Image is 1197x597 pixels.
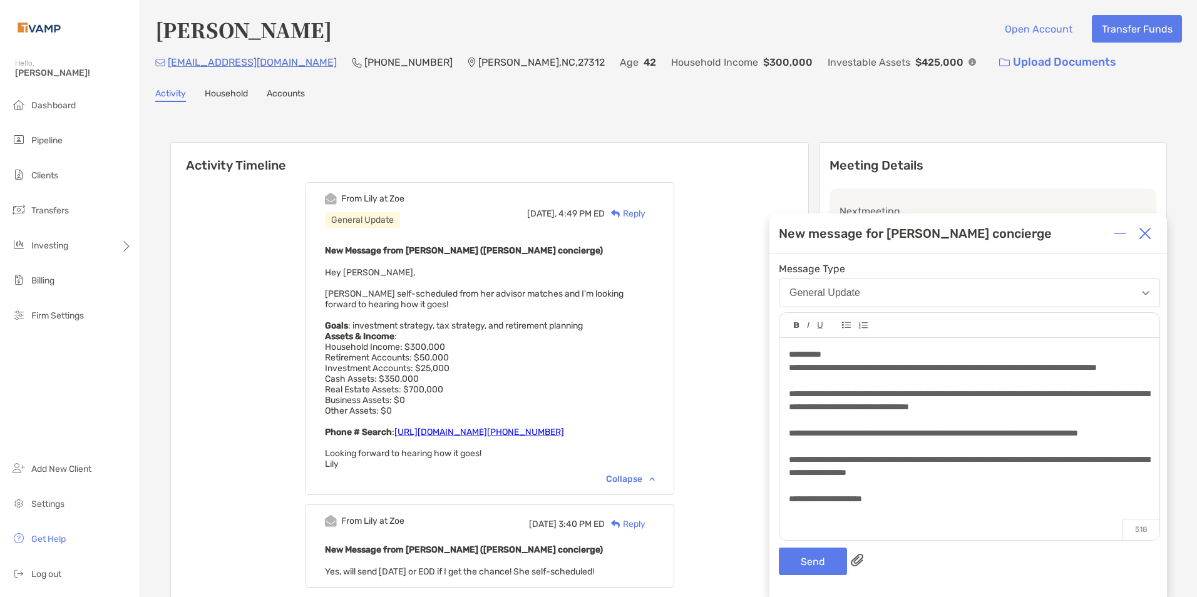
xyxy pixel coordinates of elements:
img: Email Icon [155,59,165,66]
div: New message for [PERSON_NAME] concierge [779,226,1052,241]
img: dashboard icon [11,97,26,112]
p: $425,000 [915,54,963,70]
img: Phone Icon [352,58,362,68]
img: Editor control icon [817,322,823,329]
p: [PERSON_NAME] , NC , 27312 [478,54,605,70]
a: Upload Documents [991,49,1124,76]
div: General Update [789,287,860,298]
p: 518 [1123,519,1159,540]
img: Open dropdown arrow [1142,291,1149,295]
span: Hey [PERSON_NAME], [PERSON_NAME] self-scheduled from her advisor matches and I'm looking forward ... [325,267,624,469]
img: logout icon [11,566,26,581]
img: Location Icon [468,58,476,68]
div: Reply [605,518,645,531]
span: 4:49 PM ED [558,208,605,219]
img: Expand or collapse [1114,227,1126,240]
img: Close [1139,227,1151,240]
a: [URL][DOMAIN_NAME][PHONE_NUMBER] [394,427,564,437]
img: Info Icon [968,58,976,66]
p: 42 [644,54,656,70]
img: clients icon [11,167,26,182]
div: From Lily at Zoe [341,516,404,526]
a: Activity [155,88,186,102]
span: Firm Settings [31,310,84,321]
p: Household Income [671,54,758,70]
img: Zoe Logo [15,5,63,50]
p: Meeting Details [830,158,1156,173]
p: Investable Assets [828,54,910,70]
img: Reply icon [611,210,620,218]
p: $300,000 [763,54,813,70]
div: General Update [325,212,400,228]
strong: Phone # Search [325,427,392,437]
a: Household [205,88,248,102]
p: Next meeting [840,203,1146,219]
strong: Goals [325,320,348,331]
img: get-help icon [11,531,26,546]
h4: [PERSON_NAME] [155,15,332,44]
img: Editor control icon [794,322,799,329]
span: Dashboard [31,100,76,111]
span: Add New Client [31,464,91,474]
span: Clients [31,170,58,181]
img: add_new_client icon [11,461,26,476]
p: [EMAIL_ADDRESS][DOMAIN_NAME] [168,54,337,70]
span: Investing [31,240,68,251]
img: transfers icon [11,202,26,217]
span: [PERSON_NAME]! [15,68,132,78]
img: settings icon [11,496,26,511]
img: pipeline icon [11,132,26,147]
b: New Message from [PERSON_NAME] ([PERSON_NAME] concierge) [325,544,603,555]
img: Editor control icon [842,322,851,329]
img: Chevron icon [649,477,655,481]
img: billing icon [11,272,26,287]
img: Editor control icon [858,322,868,329]
div: Collapse [606,474,655,484]
div: From Lily at Zoe [341,193,404,204]
img: button icon [999,58,1010,67]
button: Transfer Funds [1092,15,1182,43]
img: investing icon [11,237,26,252]
p: [PHONE_NUMBER] [364,54,453,70]
b: New Message from [PERSON_NAME] ([PERSON_NAME] concierge) [325,245,603,256]
a: Accounts [267,88,305,102]
img: Reply icon [611,520,620,528]
span: [DATE], [527,208,557,219]
img: Event icon [325,515,337,527]
span: Yes, will send [DATE] or EOD if I get the chance! She self-scheduled! [325,566,594,577]
span: [DATE] [529,519,557,529]
span: Settings [31,499,64,509]
img: Event icon [325,193,337,205]
img: firm-settings icon [11,307,26,322]
div: Reply [605,207,645,220]
img: paperclip attachments [851,554,863,566]
strong: Assets & Income [325,331,394,342]
button: General Update [779,278,1160,307]
span: Message Type [779,263,1160,275]
p: Age [620,54,639,70]
button: Open Account [995,15,1082,43]
span: Get Help [31,534,66,544]
span: Log out [31,569,61,579]
h6: Activity Timeline [171,143,808,173]
span: Pipeline [31,135,63,146]
span: Billing [31,275,54,286]
button: Send [779,548,847,575]
span: 3:40 PM ED [558,519,605,529]
img: Editor control icon [807,322,809,329]
span: Transfers [31,205,69,216]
